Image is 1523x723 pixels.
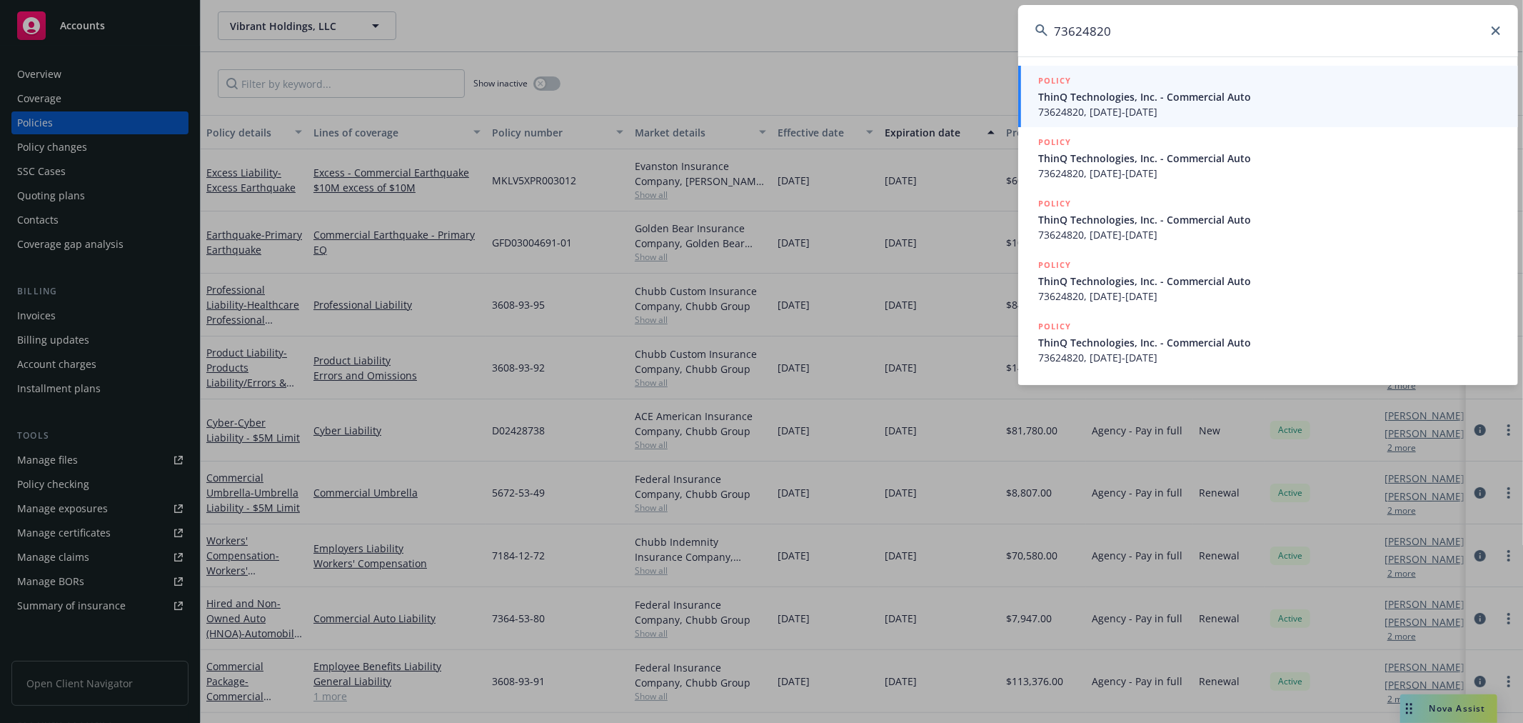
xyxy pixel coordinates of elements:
span: ThinQ Technologies, Inc. - Commercial Auto [1038,151,1501,166]
a: POLICYThinQ Technologies, Inc. - Commercial Auto73624820, [DATE]-[DATE] [1018,189,1518,250]
span: 73624820, [DATE]-[DATE] [1038,289,1501,304]
span: ThinQ Technologies, Inc. - Commercial Auto [1038,212,1501,227]
span: 73624820, [DATE]-[DATE] [1038,104,1501,119]
a: POLICYThinQ Technologies, Inc. - Commercial Auto73624820, [DATE]-[DATE] [1018,311,1518,373]
h5: POLICY [1038,319,1071,334]
input: Search... [1018,5,1518,56]
span: 73624820, [DATE]-[DATE] [1038,166,1501,181]
a: POLICYThinQ Technologies, Inc. - Commercial Auto73624820, [DATE]-[DATE] [1018,127,1518,189]
a: POLICYThinQ Technologies, Inc. - Commercial Auto73624820, [DATE]-[DATE] [1018,66,1518,127]
h5: POLICY [1038,135,1071,149]
a: POLICYThinQ Technologies, Inc. - Commercial Auto73624820, [DATE]-[DATE] [1018,250,1518,311]
span: ThinQ Technologies, Inc. - Commercial Auto [1038,274,1501,289]
h5: POLICY [1038,74,1071,88]
h5: POLICY [1038,196,1071,211]
span: 73624820, [DATE]-[DATE] [1038,227,1501,242]
span: ThinQ Technologies, Inc. - Commercial Auto [1038,335,1501,350]
h5: POLICY [1038,258,1071,272]
span: ThinQ Technologies, Inc. - Commercial Auto [1038,89,1501,104]
span: 73624820, [DATE]-[DATE] [1038,350,1501,365]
